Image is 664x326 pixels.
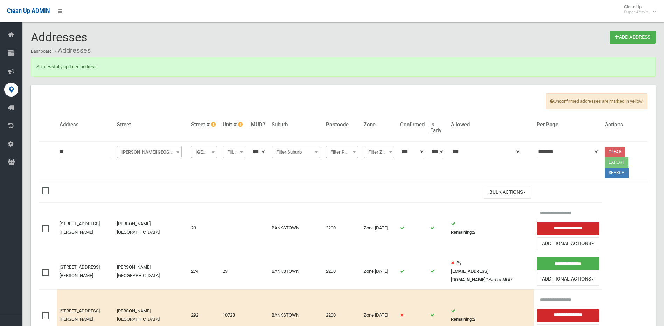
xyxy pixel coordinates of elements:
[451,317,473,322] strong: Remaining:
[60,308,100,322] a: [STREET_ADDRESS][PERSON_NAME]
[31,49,52,54] a: Dashboard
[269,203,323,254] td: BANKSTOWN
[223,122,245,128] h4: Unit #
[451,260,489,282] strong: By [EMAIL_ADDRESS][DOMAIN_NAME]
[60,264,100,278] a: [STREET_ADDRESS][PERSON_NAME]
[400,122,425,128] h4: Confirmed
[365,147,393,157] span: Filter Zone
[621,4,655,15] span: Clean Up
[53,44,91,57] li: Addresses
[361,203,397,254] td: Zone [DATE]
[273,147,319,157] span: Filter Suburb
[546,93,647,109] span: Unconfirmed addresses are marked in yellow.
[605,122,644,128] h4: Actions
[364,122,394,128] h4: Zone
[624,9,648,15] small: Super Admin
[451,122,531,128] h4: Allowed
[269,254,323,290] td: BANKSTOWN
[114,254,188,290] td: [PERSON_NAME][GEOGRAPHIC_DATA]
[119,147,180,157] span: Stacey Street (BANKSTOWN)
[117,122,186,128] h4: Street
[326,122,358,128] h4: Postcode
[223,146,245,158] span: Filter Unit #
[193,147,215,157] span: Filter Street #
[487,277,513,282] em: "Part of MUD"
[188,254,220,290] td: 274
[361,254,397,290] td: Zone [DATE]
[31,57,656,77] div: Successfully updated address.
[364,146,394,158] span: Filter Zone
[191,146,217,158] span: Filter Street #
[191,122,217,128] h4: Street #
[251,122,266,128] h4: MUD?
[326,146,358,158] span: Filter Postcode
[610,31,656,44] a: Add Address
[323,254,361,290] td: 2200
[31,30,88,44] span: Addresses
[272,146,320,158] span: Filter Suburb
[224,147,244,157] span: Filter Unit #
[484,186,531,199] button: Bulk Actions
[605,147,625,157] a: Clear
[114,203,188,254] td: [PERSON_NAME][GEOGRAPHIC_DATA]
[188,203,220,254] td: 23
[537,273,599,286] button: Additional Actions
[451,229,473,235] strong: Remaining:
[605,168,629,178] button: Search
[328,147,356,157] span: Filter Postcode
[117,146,182,158] span: Stacey Street (BANKSTOWN)
[60,122,111,128] h4: Address
[60,221,100,235] a: [STREET_ADDRESS][PERSON_NAME]
[7,8,50,14] span: Clean Up ADMIN
[537,237,599,250] button: Additional Actions
[605,157,628,168] button: Export
[430,122,445,133] h4: Is Early
[537,122,599,128] h4: Per Page
[272,122,320,128] h4: Suburb
[448,203,534,254] td: 2
[220,254,248,290] td: 23
[448,254,534,290] td: :
[323,203,361,254] td: 2200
